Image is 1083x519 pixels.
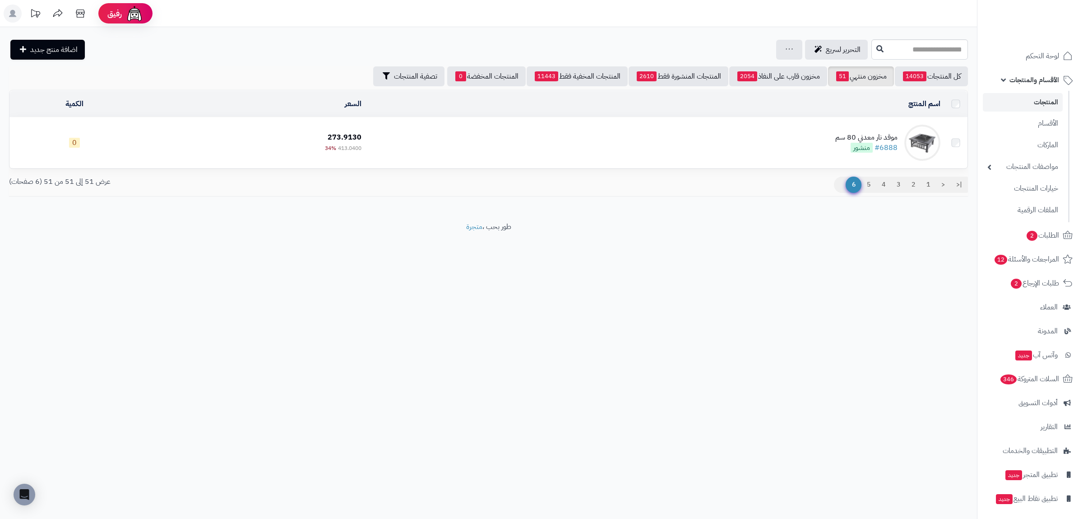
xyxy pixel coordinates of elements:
[950,177,968,193] a: |<
[1038,325,1058,337] span: المدونة
[338,144,361,152] span: 413.0400
[983,320,1078,342] a: المدونة
[983,296,1078,318] a: العملاء
[828,66,894,86] a: مخزون منتهي51
[983,114,1063,133] a: الأقسام
[921,177,936,193] a: 1
[906,177,921,193] a: 2
[1041,421,1058,433] span: التقارير
[2,177,489,187] div: عرض 51 إلى 51 من 51 (6 صفحات)
[895,66,968,86] a: كل المنتجات14053
[466,221,482,232] a: متجرة
[1003,444,1058,457] span: التطبيقات والخدمات
[637,71,657,81] span: 2610
[1027,231,1037,241] span: 2
[1018,397,1058,409] span: أدوات التسويق
[394,71,437,82] span: تصفية المنتجات
[983,248,1078,270] a: المراجعات والأسئلة12
[737,71,757,81] span: 2054
[983,136,1063,155] a: الماركات
[1000,374,1017,384] span: 346
[345,98,361,109] a: السعر
[24,5,46,25] a: تحديثات المنصة
[983,45,1078,67] a: لوحة التحكم
[983,224,1078,246] a: الطلبات2
[876,177,891,193] a: 4
[983,368,1078,390] a: السلات المتروكة346
[996,494,1013,504] span: جديد
[861,177,876,193] a: 5
[14,484,35,505] div: Open Intercom Messenger
[908,98,940,109] a: اسم المنتج
[983,93,1063,112] a: المنتجات
[10,40,85,60] a: اضافة منتج جديد
[983,344,1078,366] a: وآتس آبجديد
[447,66,526,86] a: المنتجات المخفضة0
[30,44,78,55] span: اضافة منتج جديد
[107,8,122,19] span: رفيق
[1026,229,1059,242] span: الطلبات
[891,177,906,193] a: 3
[629,66,728,86] a: المنتجات المنشورة فقط2610
[851,143,873,153] span: منشور
[1000,373,1059,385] span: السلات المتروكة
[983,464,1078,486] a: تطبيق المتجرجديد
[995,492,1058,505] span: تطبيق نقاط البيع
[1010,277,1059,290] span: طلبات الإرجاع
[983,157,1063,177] a: مواصفات المنتجات
[826,44,861,55] span: التحرير لسريع
[995,255,1007,265] span: 12
[875,142,898,153] a: #6888
[983,416,1078,438] a: التقارير
[1005,470,1022,480] span: جديد
[1009,74,1059,86] span: الأقسام والمنتجات
[983,392,1078,414] a: أدوات التسويق
[373,66,444,86] button: تصفية المنتجات
[836,71,849,81] span: 51
[983,440,1078,462] a: التطبيقات والخدمات
[835,132,898,143] div: موقد نار معدني 80 سم
[1014,349,1058,361] span: وآتس آب
[983,201,1063,220] a: الملفات الرقمية
[903,71,926,81] span: 14053
[328,132,361,143] span: 273.9130
[935,177,951,193] a: <
[846,177,861,193] span: 6
[65,98,83,109] a: الكمية
[1011,279,1022,289] span: 2
[983,488,1078,510] a: تطبيق نقاط البيعجديد
[1004,468,1058,481] span: تطبيق المتجر
[805,40,868,60] a: التحرير لسريع
[125,5,143,23] img: ai-face.png
[69,138,80,148] span: 0
[527,66,628,86] a: المنتجات المخفية فقط11443
[455,71,466,81] span: 0
[1026,50,1059,62] span: لوحة التحكم
[983,179,1063,198] a: خيارات المنتجات
[1015,351,1032,360] span: جديد
[994,253,1059,266] span: المراجعات والأسئلة
[729,66,827,86] a: مخزون قارب على النفاذ2054
[325,144,336,152] span: 34%
[904,125,940,161] img: موقد نار معدني 80 سم
[535,71,558,81] span: 11443
[983,272,1078,294] a: طلبات الإرجاع2
[1040,301,1058,313] span: العملاء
